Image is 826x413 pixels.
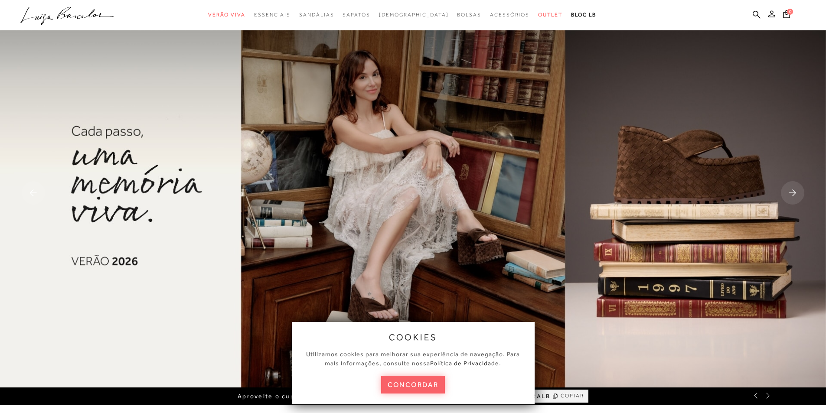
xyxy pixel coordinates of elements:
button: concordar [381,376,445,393]
span: Sandálias [299,12,334,18]
span: Bolsas [457,12,481,18]
span: Acessórios [490,12,529,18]
a: noSubCategoriesText [208,7,245,23]
button: 0 [780,10,793,21]
span: Aproveite o cupom de primeira compra [238,393,377,400]
span: Outlet [538,12,562,18]
a: noSubCategoriesText [379,7,449,23]
a: noSubCategoriesText [343,7,370,23]
span: [DEMOGRAPHIC_DATA] [379,12,449,18]
a: noSubCategoriesText [299,7,334,23]
a: noSubCategoriesText [254,7,291,23]
span: 0 [787,9,793,15]
span: BLOG LB [571,12,596,18]
span: Verão Viva [208,12,245,18]
span: Utilizamos cookies para melhorar sua experiência de navegação. Para mais informações, consulte nossa [306,351,520,367]
a: noSubCategoriesText [457,7,481,23]
span: Sapatos [343,12,370,18]
a: noSubCategoriesText [538,7,562,23]
a: noSubCategoriesText [490,7,529,23]
a: BLOG LB [571,7,596,23]
a: Política de Privacidade. [430,360,501,367]
span: Essenciais [254,12,291,18]
span: cookies [389,332,437,342]
span: COPIAR [561,392,584,400]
